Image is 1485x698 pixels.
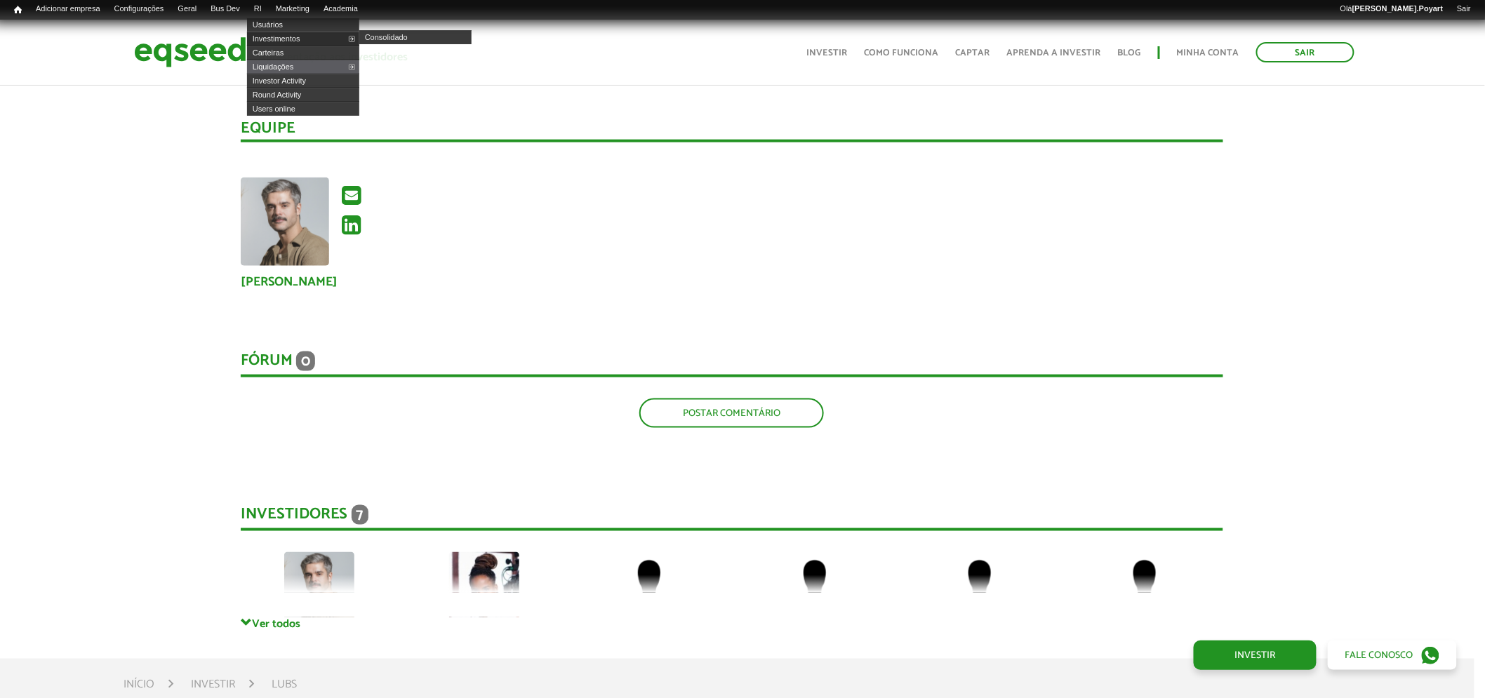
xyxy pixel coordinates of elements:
[134,34,246,71] img: EqSeed
[191,680,235,691] a: Investir
[247,4,269,15] a: RI
[807,48,848,58] a: Investir
[1110,552,1180,622] img: default-user.png
[107,4,171,15] a: Configurações
[639,398,824,428] a: Postar comentário
[1352,4,1443,13] strong: [PERSON_NAME].Poyart
[1007,48,1101,58] a: Aprenda a investir
[956,48,990,58] a: Captar
[272,676,297,694] li: Lubs
[204,4,247,15] a: Bus Dev
[241,276,338,288] a: [PERSON_NAME]
[247,18,359,32] a: Usuários
[241,505,1224,531] div: Investidores
[449,552,519,622] img: picture-90970-1668946421.jpg
[14,5,22,15] span: Início
[284,552,354,622] img: picture-123564-1758224931.png
[352,505,368,525] span: 7
[1256,42,1354,62] a: Sair
[269,4,317,15] a: Marketing
[614,552,684,622] img: default-user.png
[241,351,1224,377] div: Fórum
[241,121,1224,142] div: Equipe
[7,4,29,17] a: Início
[241,177,329,266] a: Ver perfil do usuário.
[241,177,329,266] img: Foto de Gentil Nascimento
[780,552,850,622] img: default-user.png
[1328,640,1457,670] a: Fale conosco
[1450,4,1478,15] a: Sair
[29,4,107,15] a: Adicionar empresa
[296,351,315,371] span: 0
[171,4,204,15] a: Geral
[865,48,939,58] a: Como funciona
[1118,48,1141,58] a: Blog
[1177,48,1239,58] a: Minha conta
[1194,640,1317,670] a: Investir
[124,680,154,691] a: Início
[241,617,1224,631] a: Ver todos
[1333,4,1451,15] a: Olá[PERSON_NAME].Poyart
[945,552,1015,622] img: default-user.png
[317,4,365,15] a: Academia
